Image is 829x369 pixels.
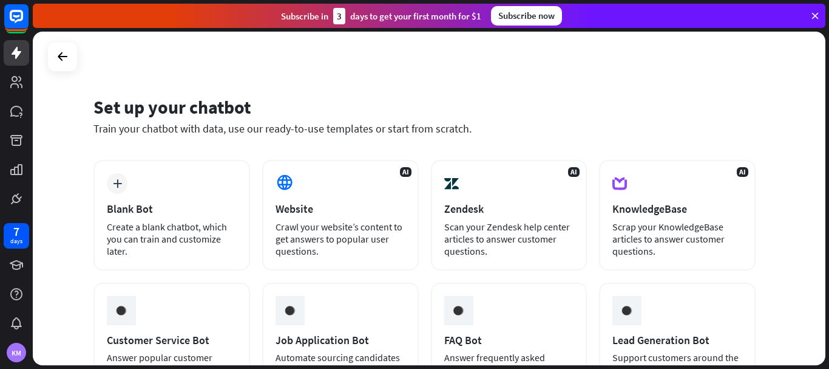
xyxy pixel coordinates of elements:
div: Subscribe in days to get your first month for $1 [281,8,481,24]
div: 7 [13,226,19,237]
a: 7 days [4,223,29,249]
div: Subscribe now [491,6,562,26]
div: KM [7,343,26,362]
div: 3 [333,8,345,24]
div: days [10,237,22,246]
